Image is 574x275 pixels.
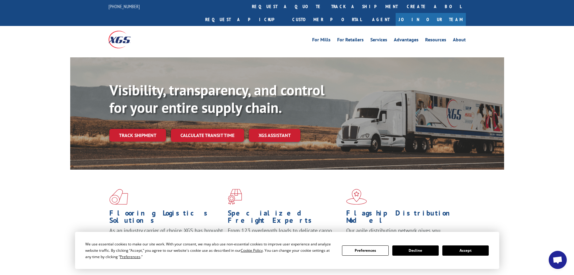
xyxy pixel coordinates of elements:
[312,37,331,44] a: For Mills
[453,37,466,44] a: About
[442,245,489,256] button: Accept
[201,13,288,26] a: Request a pickup
[425,37,446,44] a: Resources
[109,189,128,205] img: xgs-icon-total-supply-chain-intelligence-red
[109,209,223,227] h1: Flooring Logistics Solutions
[75,232,499,269] div: Cookie Consent Prompt
[228,209,342,227] h1: Specialized Freight Experts
[288,13,366,26] a: Customer Portal
[109,227,223,248] span: As an industry carrier of choice, XGS has brought innovation and dedication to flooring logistics...
[394,37,419,44] a: Advantages
[109,81,325,117] b: Visibility, transparency, and control for your entire supply chain.
[549,251,567,269] a: Open chat
[241,248,263,253] span: Cookie Policy
[346,209,460,227] h1: Flagship Distribution Model
[337,37,364,44] a: For Retailers
[109,129,166,142] a: Track shipment
[346,227,457,241] span: Our agile distribution network gives you nationwide inventory management on demand.
[171,129,244,142] a: Calculate transit time
[396,13,466,26] a: Join Our Team
[366,13,396,26] a: Agent
[346,189,367,205] img: xgs-icon-flagship-distribution-model-red
[392,245,439,256] button: Decline
[370,37,387,44] a: Services
[228,227,342,254] p: From 123 overlength loads to delicate cargo, our experienced staff knows the best way to move you...
[342,245,388,256] button: Preferences
[85,241,335,260] div: We use essential cookies to make our site work. With your consent, we may also use non-essential ...
[228,189,242,205] img: xgs-icon-focused-on-flooring-red
[108,3,140,9] a: [PHONE_NUMBER]
[120,254,140,259] span: Preferences
[249,129,300,142] a: XGS ASSISTANT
